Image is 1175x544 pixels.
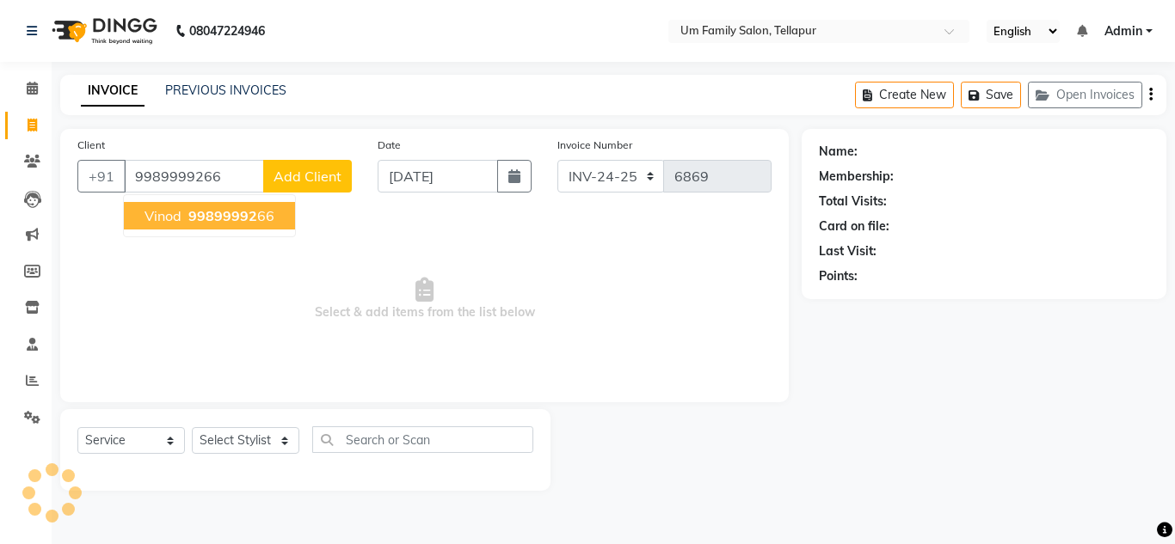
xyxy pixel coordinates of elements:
img: logo [44,7,162,55]
button: Add Client [263,160,352,193]
label: Date [378,138,401,153]
button: Create New [855,82,954,108]
button: Open Invoices [1028,82,1142,108]
label: Client [77,138,105,153]
span: 99899992 [188,207,257,224]
span: Admin [1104,22,1142,40]
button: +91 [77,160,126,193]
div: Name: [819,143,858,161]
label: Invoice Number [557,138,632,153]
div: Card on file: [819,217,889,235]
div: Total Visits: [819,193,887,211]
span: Vinod [145,207,181,224]
a: INVOICE [81,76,145,107]
input: Search or Scan [312,426,533,453]
div: Membership: [819,168,894,186]
ngb-highlight: 66 [185,207,274,224]
div: Last Visit: [819,242,877,260]
input: Search by Name/Mobile/Email/Code [124,160,264,193]
span: Select & add items from the list below [77,213,772,385]
div: Points: [819,267,858,285]
b: 08047224946 [189,7,265,55]
span: Add Client [274,168,341,185]
a: PREVIOUS INVOICES [165,83,286,98]
button: Save [961,82,1021,108]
